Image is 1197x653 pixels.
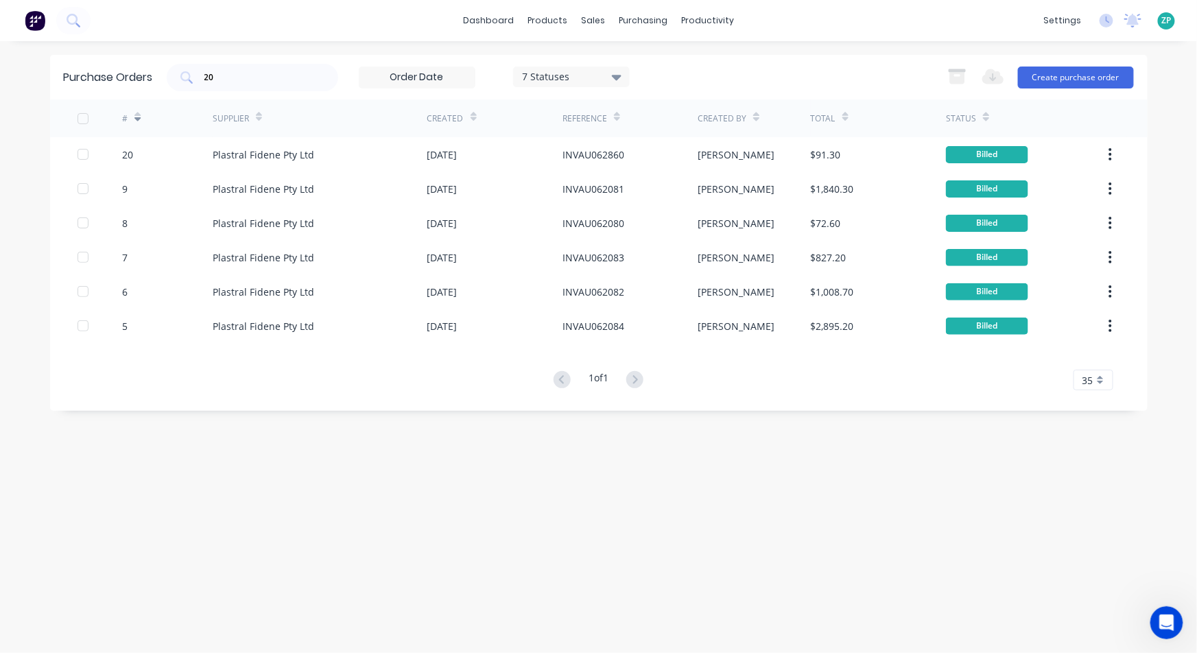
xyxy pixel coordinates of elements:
div: 9 [122,182,128,196]
div: [DATE] [427,285,458,299]
img: Factory [25,10,45,31]
div: 6 [122,285,128,299]
div: Cathy says… [11,387,263,455]
button: Home [215,5,241,32]
div: Billed [946,249,1028,266]
div: purchasing [612,10,674,31]
div: Cathy says… [11,82,263,217]
div: [DATE] [427,147,458,162]
img: Profile image for Cathy [39,8,61,29]
div: 1 of 1 [589,370,608,390]
div: settings [1037,10,1089,31]
div: 7 Statuses [522,69,620,84]
div: Reference [562,112,607,125]
div: Plastral Fidene Pty Ltd [213,216,314,230]
div: Plastral Fidene Pty Ltd [213,285,314,299]
div: Created [427,112,464,125]
div: Billed [946,180,1028,198]
div: Billed [946,215,1028,232]
div: [PERSON_NAME] [698,250,774,265]
div: Created By [698,112,746,125]
div: 8 [122,216,128,230]
div: [DATE] [427,319,458,333]
div: Thanks anyway :) [157,301,263,331]
div: [DATE] [427,250,458,265]
div: Plastral Fidene Pty Ltd [213,319,314,333]
div: INVAU062083 [562,250,624,265]
div: Zandra says… [11,216,263,301]
div: $2,895.20 [811,319,854,333]
div: 7 [122,250,128,265]
div: $1,840.30 [811,182,854,196]
div: INVAU062081 [562,182,624,196]
div: Billed [946,283,1028,300]
div: INVAU062080 [562,216,624,230]
button: go back [9,5,35,32]
div: Billed [946,318,1028,335]
div: INVAU062084 [562,319,624,333]
span: ZP [1162,14,1172,27]
span: 35 [1082,373,1093,388]
div: [PERSON_NAME], let's look into this together. [11,342,225,385]
p: Active [67,17,94,31]
div: Cathy says… [11,342,263,387]
div: $1,008.70 [811,285,854,299]
input: Search purchase orders... [203,71,317,84]
div: sales [574,10,612,31]
div: Billed [946,146,1028,163]
div: [DATE] is a public holiday, let's chat [DATE] [22,395,214,422]
a: dashboard [456,10,521,31]
button: Emoji picker [43,449,54,460]
div: $91.30 [811,147,841,162]
div: $827.20 [811,250,846,265]
div: [PERSON_NAME] [698,147,774,162]
button: Start recording [87,449,98,460]
div: $72.60 [811,216,841,230]
div: Plastral Fidene Pty Ltd [213,147,314,162]
div: Plastral Fidene Pty Ltd [213,250,314,265]
button: Gif picker [65,449,76,460]
div: [PERSON_NAME] [698,182,774,196]
div: # [122,112,128,125]
div: Purchase Orders [64,69,153,86]
div: Zandra says… [11,301,263,342]
div: [DATE] is a public holiday, let's chat [DATE][PERSON_NAME] • 21m ago [11,387,225,430]
div: Status [946,112,976,125]
button: Create purchase order [1018,67,1134,88]
div: [DATE] [427,182,458,196]
div: INVAU062082 [562,285,624,299]
div: 5 [122,319,128,333]
div: I think in our case Maricar (or one of your team) created new ones. All good, just a bit annoying... [49,216,263,300]
div: Thanks anyway :) [168,309,252,323]
div: [PERSON_NAME] [698,216,774,230]
textarea: Message… [12,420,263,444]
div: Yes, if there's a time out with MYOB when we're pushing Orders through then Factory will continue... [11,82,225,206]
div: INVAU062860 [562,147,624,162]
button: Upload attachment [21,449,32,460]
div: [PERSON_NAME] [698,319,774,333]
div: I think in our case Maricar (or one of your team) created new ones. All good, just a bit annoying... [60,224,252,292]
div: [DATE] [427,216,458,230]
input: Order Date [359,67,475,88]
div: [PERSON_NAME] [698,285,774,299]
div: Total [811,112,835,125]
div: Supplier [213,112,249,125]
div: productivity [674,10,741,31]
div: Yes, if there's a time out with MYOB when we're pushing Orders through then Factory will continue... [22,90,214,198]
div: [PERSON_NAME], let's look into this together. [22,351,214,377]
h1: [PERSON_NAME] [67,7,156,17]
iframe: Intercom live chat [1150,606,1183,639]
div: 20 [122,147,133,162]
div: Plastral Fidene Pty Ltd [213,182,314,196]
button: Send a message… [235,444,257,466]
div: products [521,10,574,31]
div: Close [241,5,265,30]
